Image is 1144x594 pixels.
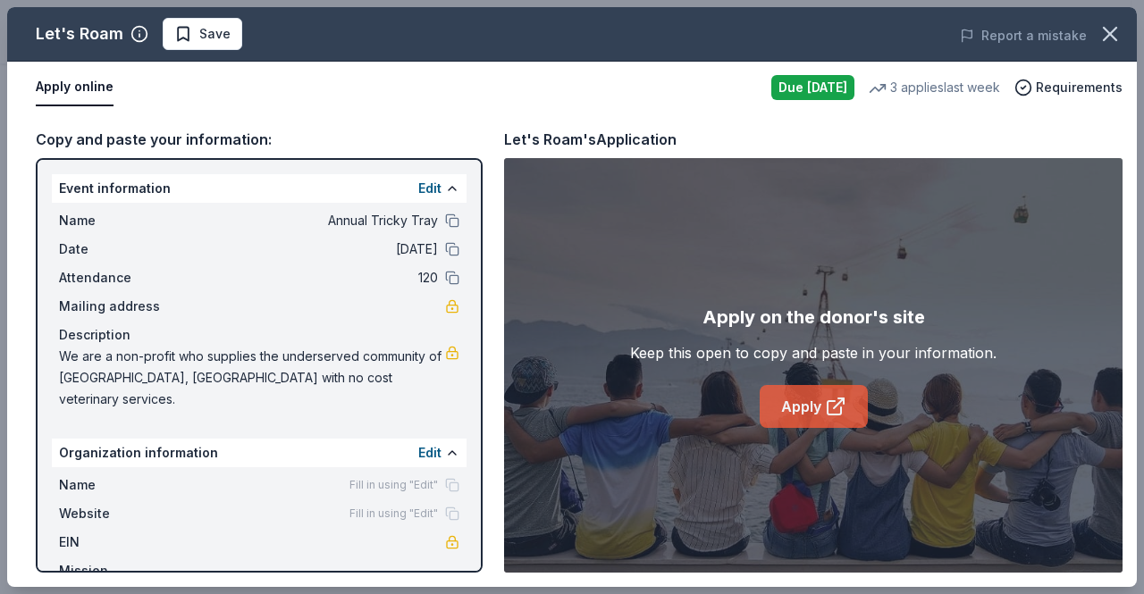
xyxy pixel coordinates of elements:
span: Annual Tricky Tray [179,210,438,231]
span: We are a non-profit who supplies the underserved community of [GEOGRAPHIC_DATA], [GEOGRAPHIC_DATA... [59,346,445,410]
span: Mailing address [59,296,179,317]
button: Save [163,18,242,50]
span: [DATE] [179,238,438,260]
span: EIN [59,531,179,553]
div: Due [DATE] [771,75,854,100]
span: Attendance [59,267,179,289]
div: Let's Roam [36,20,123,48]
span: Save [199,23,231,45]
span: Name [59,474,179,496]
span: Date [59,238,179,260]
div: 3 applies last week [869,77,1000,98]
span: Name [59,210,179,231]
button: Apply online [36,69,114,106]
div: Keep this open to copy and paste in your information. [630,342,997,364]
div: Copy and paste your information: [36,128,483,151]
span: Requirements [1036,77,1123,98]
div: Apply on the donor's site [702,303,925,331]
span: 120 [179,267,438,289]
span: Website [59,503,179,524]
button: Edit [418,442,442,464]
div: Description [59,324,459,346]
div: Event information [52,174,467,203]
button: Edit [418,178,442,199]
span: Fill in using "Edit" [349,506,438,521]
button: Requirements [1014,77,1123,98]
div: Organization information [52,439,467,467]
button: Report a mistake [960,25,1087,46]
a: Apply [760,385,868,428]
span: Fill in using "Edit" [349,478,438,492]
div: Let's Roam's Application [504,128,677,151]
